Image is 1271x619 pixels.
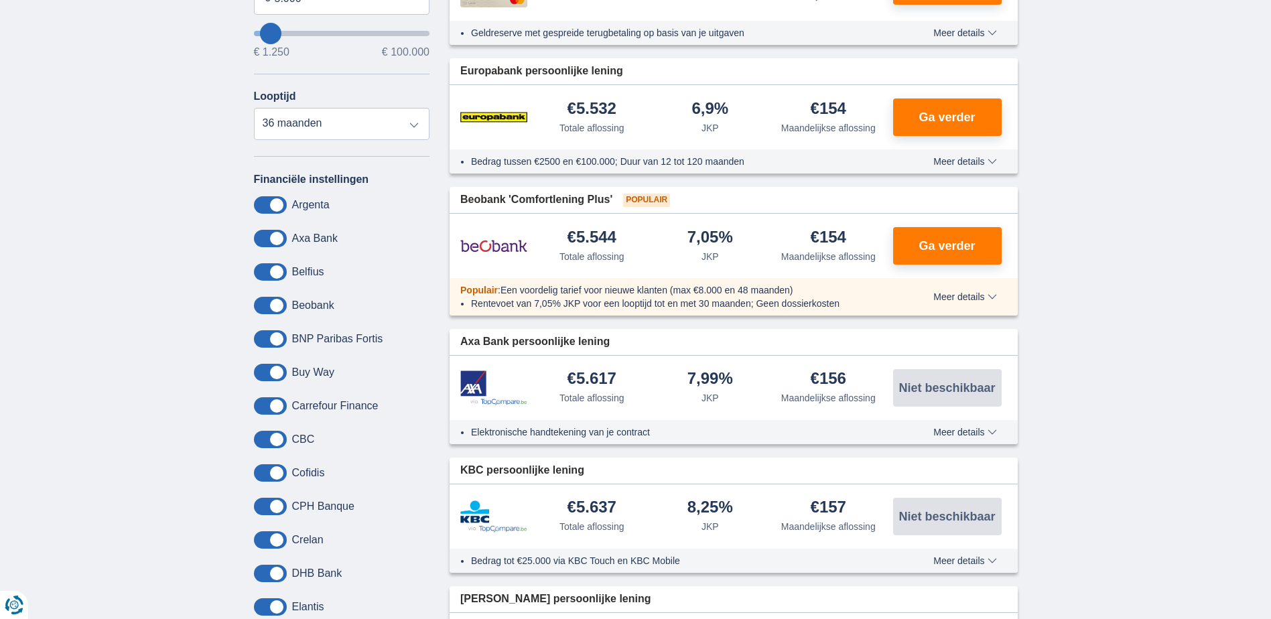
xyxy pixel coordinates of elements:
[811,370,846,389] div: €156
[923,427,1006,437] button: Meer details
[781,391,876,405] div: Maandelijkse aflossing
[701,250,719,263] div: JKP
[919,111,975,123] span: Ga verder
[567,229,616,247] div: €5.544
[559,520,624,533] div: Totale aflossing
[460,100,527,134] img: product.pl.alt Europabank
[811,100,846,119] div: €154
[933,427,996,437] span: Meer details
[292,500,354,512] label: CPH Banque
[500,285,793,295] span: Een voordelig tarief voor nieuwe klanten (max €8.000 en 48 maanden)
[292,199,330,211] label: Argenta
[292,333,383,345] label: BNP Paribas Fortis
[450,283,895,297] div: :
[471,26,884,40] li: Geldreserve met gespreide terugbetaling op basis van je uitgaven
[292,266,324,278] label: Belfius
[292,366,334,379] label: Buy Way
[933,28,996,38] span: Meer details
[923,156,1006,167] button: Meer details
[292,299,334,312] label: Beobank
[460,192,612,208] span: Beobank 'Comfortlening Plus'
[687,499,733,517] div: 8,25%
[781,250,876,263] div: Maandelijkse aflossing
[898,382,995,394] span: Niet beschikbaar
[254,174,369,186] label: Financiële instellingen
[471,297,884,310] li: Rentevoet van 7,05% JKP voor een looptijd tot en met 30 maanden; Geen dossierkosten
[471,425,884,439] li: Elektronische handtekening van je contract
[811,229,846,247] div: €154
[460,334,610,350] span: Axa Bank persoonlijke lening
[687,370,733,389] div: 7,99%
[559,391,624,405] div: Totale aflossing
[781,121,876,135] div: Maandelijkse aflossing
[701,121,719,135] div: JKP
[254,47,289,58] span: € 1.250
[471,554,884,567] li: Bedrag tot €25.000 via KBC Touch en KBC Mobile
[460,500,527,533] img: product.pl.alt KBC
[923,555,1006,566] button: Meer details
[460,463,584,478] span: KBC persoonlijke lening
[923,27,1006,38] button: Meer details
[567,370,616,389] div: €5.617
[893,369,1002,407] button: Niet beschikbaar
[460,64,623,79] span: Europabank persoonlijke lening
[559,250,624,263] div: Totale aflossing
[893,98,1002,136] button: Ga verder
[893,498,1002,535] button: Niet beschikbaar
[559,121,624,135] div: Totale aflossing
[701,520,719,533] div: JKP
[567,499,616,517] div: €5.637
[292,601,324,613] label: Elantis
[292,567,342,579] label: DHB Bank
[893,227,1002,265] button: Ga verder
[781,520,876,533] div: Maandelijkse aflossing
[254,31,430,36] input: wantToBorrow
[933,157,996,166] span: Meer details
[471,155,884,168] li: Bedrag tussen €2500 en €100.000; Duur van 12 tot 120 maanden
[292,467,325,479] label: Cofidis
[292,400,379,412] label: Carrefour Finance
[691,100,728,119] div: 6,9%
[460,229,527,263] img: product.pl.alt Beobank
[292,433,315,445] label: CBC
[701,391,719,405] div: JKP
[933,292,996,301] span: Meer details
[382,47,429,58] span: € 100.000
[460,285,498,295] span: Populair
[933,556,996,565] span: Meer details
[292,232,338,245] label: Axa Bank
[811,499,846,517] div: €157
[292,534,324,546] label: Crelan
[567,100,616,119] div: €5.532
[623,194,670,207] span: Populair
[923,291,1006,302] button: Meer details
[898,510,995,523] span: Niet beschikbaar
[254,90,296,102] label: Looptijd
[687,229,733,247] div: 7,05%
[919,240,975,252] span: Ga verder
[460,592,651,607] span: [PERSON_NAME] persoonlijke lening
[460,370,527,406] img: product.pl.alt Axa Bank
